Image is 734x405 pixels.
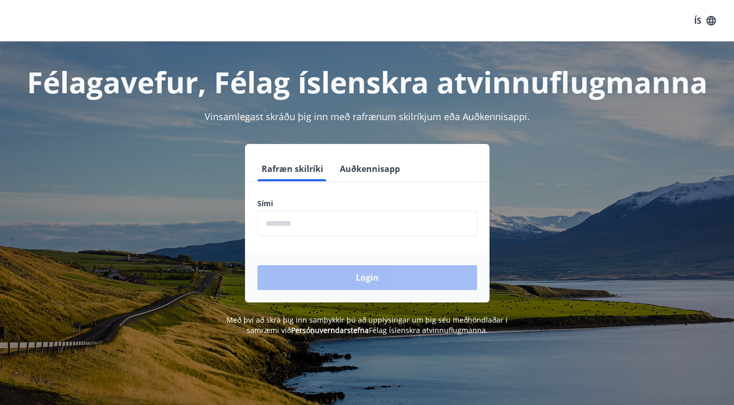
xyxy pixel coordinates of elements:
[688,11,722,30] button: ÍS
[257,198,477,209] label: Sími
[336,156,404,181] button: Auðkennisapp
[12,62,722,102] h1: Félagavefur, Félag íslenskra atvinnuflugmanna
[226,315,508,335] span: Með því að skrá þig inn samþykkir þú að upplýsingar um þig séu meðhöndlaðar í samræmi við Félag í...
[205,110,530,123] span: Vinsamlegast skráðu þig inn með rafrænum skilríkjum eða Auðkennisappi.
[257,156,327,181] button: Rafræn skilríki
[291,325,369,335] a: Persónuverndarstefna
